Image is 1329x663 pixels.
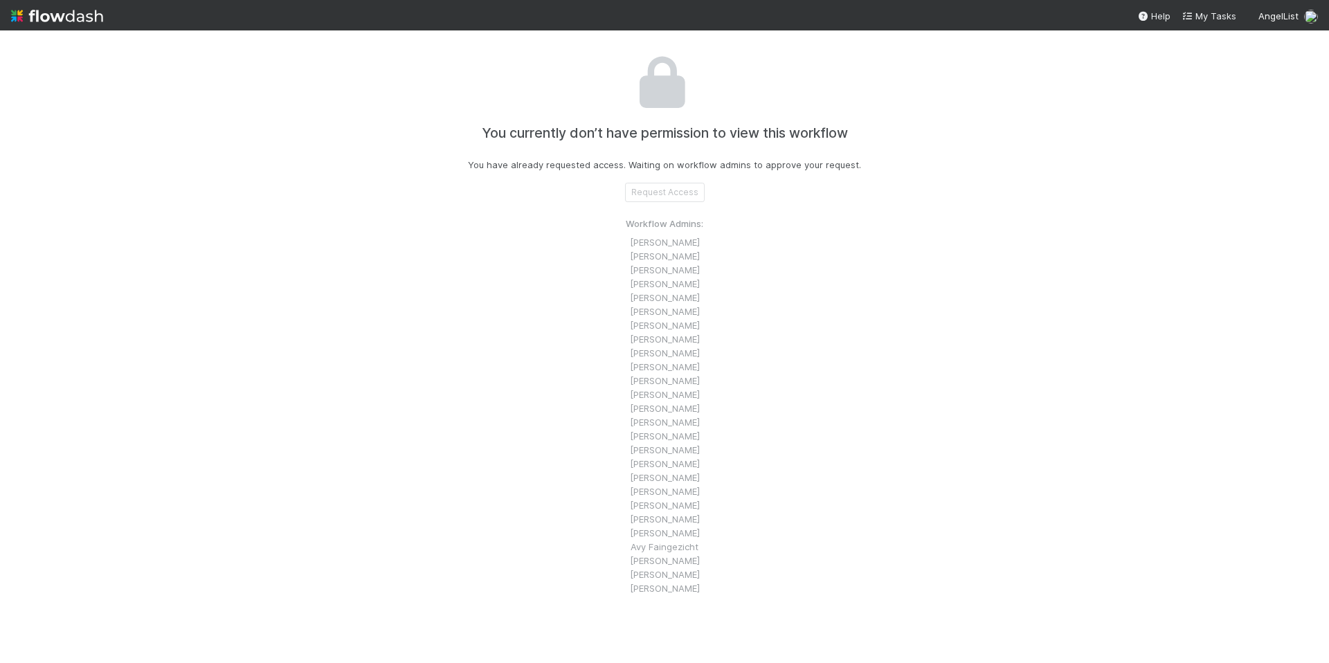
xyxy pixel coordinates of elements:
[626,526,703,540] li: [PERSON_NAME]
[482,125,848,141] h4: You currently don’t have permission to view this workflow
[626,332,703,346] li: [PERSON_NAME]
[1258,10,1299,21] span: AngelList
[626,277,703,291] li: [PERSON_NAME]
[626,443,703,457] li: [PERSON_NAME]
[11,4,103,28] img: logo-inverted-e16ddd16eac7371096b0.svg
[626,415,703,429] li: [PERSON_NAME]
[626,401,703,415] li: [PERSON_NAME]
[626,471,703,484] li: [PERSON_NAME]
[1182,10,1236,21] span: My Tasks
[626,567,703,581] li: [PERSON_NAME]
[626,457,703,471] li: [PERSON_NAME]
[626,249,703,263] li: [PERSON_NAME]
[626,374,703,388] li: [PERSON_NAME]
[468,158,861,172] p: You have already requested access. Waiting on workflow admins to approve your request.
[626,219,703,230] h6: Workflow Admins:
[626,291,703,305] li: [PERSON_NAME]
[626,305,703,318] li: [PERSON_NAME]
[1182,9,1236,23] a: My Tasks
[626,235,703,249] li: [PERSON_NAME]
[626,346,703,360] li: [PERSON_NAME]
[1137,9,1170,23] div: Help
[626,484,703,498] li: [PERSON_NAME]
[1304,10,1318,24] img: avatar_a2d05fec-0a57-4266-8476-74cda3464b0e.png
[626,388,703,401] li: [PERSON_NAME]
[626,581,703,595] li: [PERSON_NAME]
[626,554,703,567] li: [PERSON_NAME]
[626,429,703,443] li: [PERSON_NAME]
[626,540,703,554] li: Avy Faingezicht
[626,498,703,512] li: [PERSON_NAME]
[626,360,703,374] li: [PERSON_NAME]
[626,512,703,526] li: [PERSON_NAME]
[626,263,703,277] li: [PERSON_NAME]
[626,318,703,332] li: [PERSON_NAME]
[625,183,705,202] button: Request Access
